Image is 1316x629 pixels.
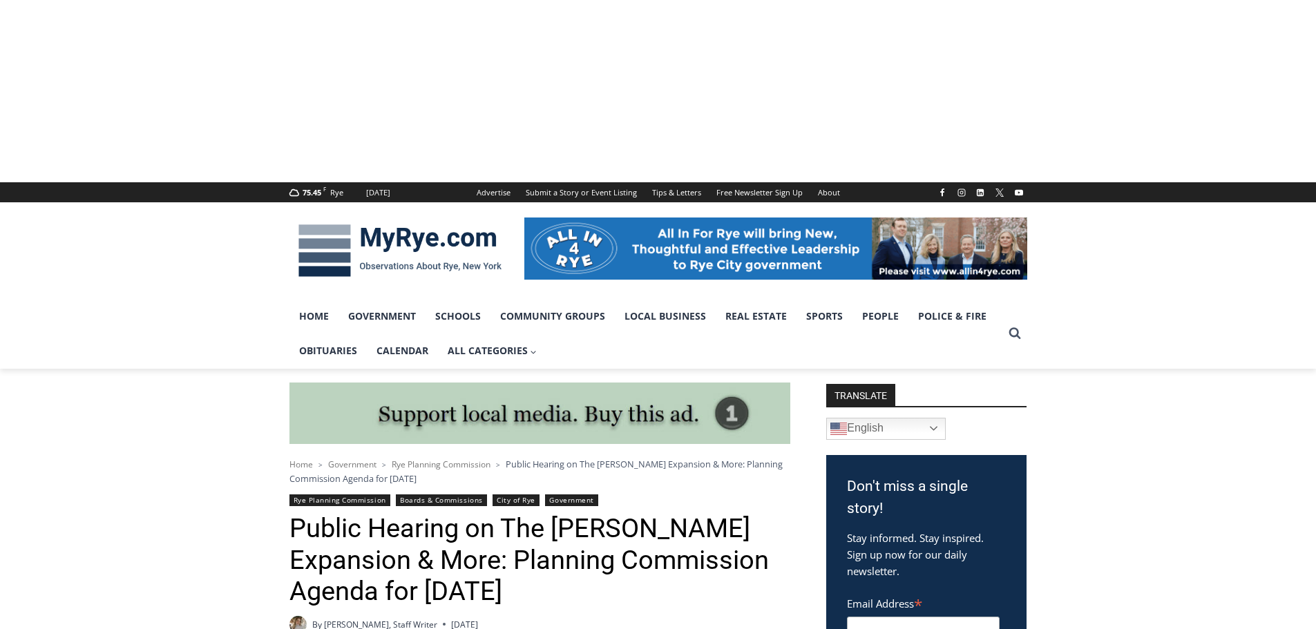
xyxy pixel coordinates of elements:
a: X [991,184,1008,201]
span: > [382,460,386,470]
h3: Don't miss a single story! [847,476,1006,519]
a: Instagram [953,184,970,201]
a: Government [338,299,426,333]
img: support local media, buy this ad [289,383,790,445]
a: Facebook [934,184,951,201]
a: YouTube [1011,184,1027,201]
a: Government [328,458,376,470]
a: Local Business [615,299,716,333]
a: Rye Planning Commission [289,494,390,506]
a: Calendar [367,333,438,368]
div: [DATE] [366,186,390,199]
img: en [830,420,847,437]
a: Obituaries [289,333,367,368]
a: English [826,418,946,440]
nav: Primary Navigation [289,299,1002,369]
a: Boards & Commissions [396,494,487,506]
strong: TRANSLATE [826,384,895,406]
span: All Categories [448,343,537,358]
p: Stay informed. Stay inspired. Sign up now for our daily newsletter. [847,530,1006,579]
a: Submit a Story or Event Listing [518,182,645,202]
label: Email Address [847,590,1000,615]
a: City of Rye [493,494,540,506]
nav: Secondary Navigation [469,182,848,202]
nav: Breadcrumbs [289,457,790,485]
img: All in for Rye [524,217,1027,280]
a: Rye Planning Commission [392,458,490,470]
span: 75.45 [303,187,321,197]
a: Community Groups [490,299,615,333]
span: > [318,460,323,470]
a: Government [545,494,598,506]
a: People [852,299,908,333]
a: Tips & Letters [645,182,709,202]
a: Sports [797,299,852,333]
a: All Categories [438,333,547,368]
a: Schools [426,299,490,333]
a: Home [289,299,338,333]
a: Police & Fire [908,299,996,333]
a: Linkedin [972,184,989,201]
span: > [496,460,500,470]
div: Rye [330,186,343,199]
span: F [323,185,326,193]
a: About [810,182,848,202]
a: Home [289,458,313,470]
button: View Search Form [1002,321,1027,346]
a: Real Estate [716,299,797,333]
h1: Public Hearing on The [PERSON_NAME] Expansion & More: Planning Commission Agenda for [DATE] [289,513,790,608]
img: MyRye.com [289,215,511,287]
span: Public Hearing on The [PERSON_NAME] Expansion & More: Planning Commission Agenda for [DATE] [289,458,783,484]
a: Advertise [469,182,518,202]
a: Free Newsletter Sign Up [709,182,810,202]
